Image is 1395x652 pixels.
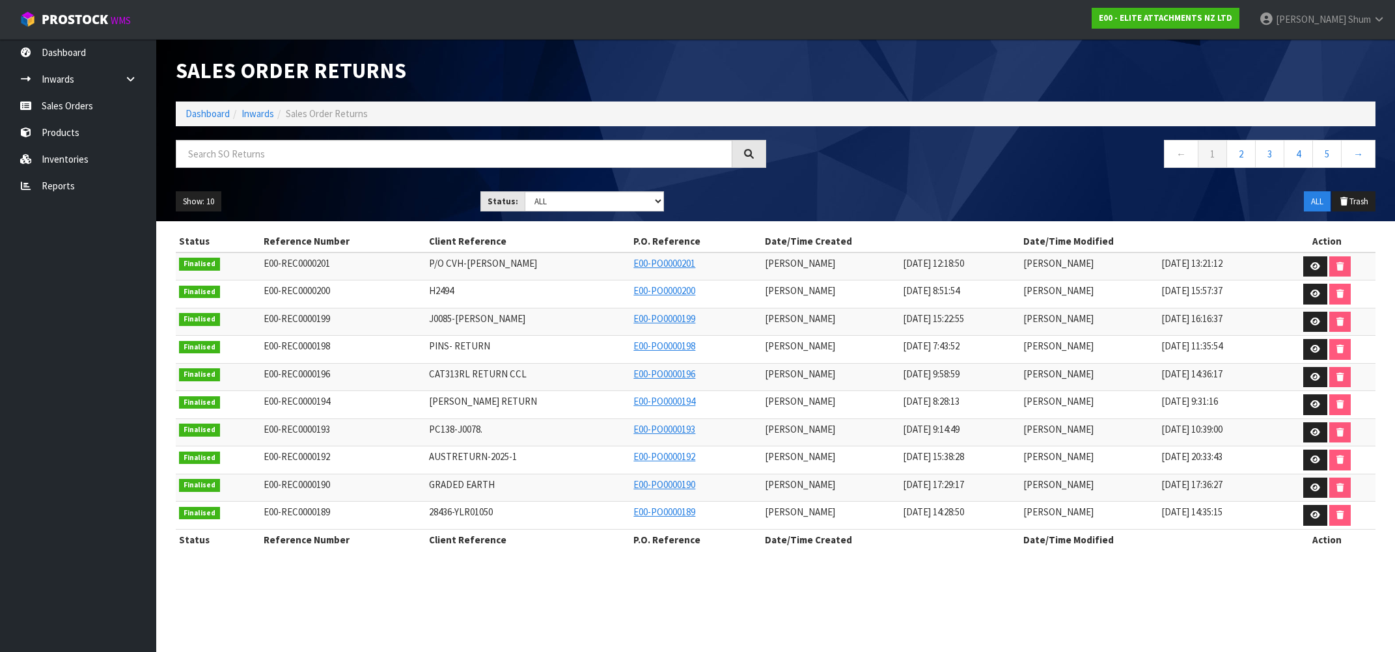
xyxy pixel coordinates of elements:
[633,368,695,380] a: E00-PO0000196
[429,506,493,518] span: 28436-YLR01050
[765,368,835,380] span: [PERSON_NAME]
[1161,450,1222,463] span: [DATE] 20:33:43
[1161,368,1222,380] span: [DATE] 14:36:17
[765,450,835,463] span: [PERSON_NAME]
[20,11,36,27] img: cube-alt.png
[176,59,766,82] h1: Sales Order Returns
[903,478,964,491] span: [DATE] 17:29:17
[1279,231,1376,252] th: Action
[1023,506,1094,518] span: [PERSON_NAME]
[903,312,964,325] span: [DATE] 15:22:55
[264,450,330,463] span: E00-REC0000192
[765,312,835,325] span: [PERSON_NAME]
[264,368,330,380] span: E00-REC0000196
[264,506,330,518] span: E00-REC0000189
[633,395,695,407] a: E00-PO0000194
[633,284,695,297] a: E00-PO0000200
[630,529,762,550] th: P.O. Reference
[765,257,835,269] span: [PERSON_NAME]
[1332,191,1375,212] button: Trash
[1161,478,1222,491] span: [DATE] 17:36:27
[429,395,537,407] span: [PERSON_NAME] RETURN
[260,231,426,252] th: Reference Number
[111,14,131,27] small: WMS
[1284,140,1313,168] a: 4
[179,313,220,326] span: Finalised
[1161,312,1222,325] span: [DATE] 16:16:37
[633,478,695,491] a: E00-PO0000190
[1161,340,1222,352] span: [DATE] 11:35:54
[429,368,527,380] span: CAT313RL RETURN CCL
[264,423,330,435] span: E00-REC0000193
[633,450,695,463] a: E00-PO0000192
[1161,257,1222,269] span: [DATE] 13:21:12
[429,423,482,435] span: PC138-J0078.
[186,107,230,120] a: Dashboard
[1348,13,1371,25] span: Shum
[1226,140,1256,168] a: 2
[903,284,960,297] span: [DATE] 8:51:54
[1023,395,1094,407] span: [PERSON_NAME]
[1312,140,1342,168] a: 5
[1023,312,1094,325] span: [PERSON_NAME]
[179,396,220,409] span: Finalised
[633,340,695,352] a: E00-PO0000198
[1161,423,1222,435] span: [DATE] 10:39:00
[264,257,330,269] span: E00-REC0000201
[765,395,835,407] span: [PERSON_NAME]
[633,312,695,325] a: E00-PO0000199
[633,423,695,435] a: E00-PO0000193
[426,529,631,550] th: Client Reference
[429,340,490,352] span: PINS- RETURN
[179,424,220,437] span: Finalised
[429,284,454,297] span: H2494
[903,395,960,407] span: [DATE] 8:28:13
[1161,506,1222,518] span: [DATE] 14:35:15
[1023,257,1094,269] span: [PERSON_NAME]
[179,507,220,520] span: Finalised
[903,368,960,380] span: [DATE] 9:58:59
[1020,529,1278,550] th: Date/Time Modified
[264,395,330,407] span: E00-REC0000194
[242,107,274,120] a: Inwards
[426,231,631,252] th: Client Reference
[1023,368,1094,380] span: [PERSON_NAME]
[903,450,964,463] span: [DATE] 15:38:28
[903,423,960,435] span: [DATE] 9:14:49
[286,107,368,120] span: Sales Order Returns
[1198,140,1227,168] a: 1
[765,340,835,352] span: [PERSON_NAME]
[429,257,537,269] span: P/O CVH-[PERSON_NAME]
[1023,450,1094,463] span: [PERSON_NAME]
[264,284,330,297] span: E00-REC0000200
[630,231,762,252] th: P.O. Reference
[264,340,330,352] span: E00-REC0000198
[1023,423,1094,435] span: [PERSON_NAME]
[1161,395,1218,407] span: [DATE] 9:31:16
[1276,13,1346,25] span: [PERSON_NAME]
[176,191,221,212] button: Show: 10
[1023,478,1094,491] span: [PERSON_NAME]
[488,196,518,207] strong: Status:
[264,312,330,325] span: E00-REC0000199
[786,140,1376,172] nav: Page navigation
[633,506,695,518] a: E00-PO0000189
[1255,140,1284,168] a: 3
[1161,284,1222,297] span: [DATE] 15:57:37
[429,450,517,463] span: AUSTRETURN-2025-1
[176,140,732,168] input: Search SO Returns
[1279,529,1376,550] th: Action
[903,257,964,269] span: [DATE] 12:18:50
[1099,12,1232,23] strong: E00 - ELITE ATTACHMENTS NZ LTD
[429,312,525,325] span: J0085-[PERSON_NAME]
[179,452,220,465] span: Finalised
[1023,284,1094,297] span: [PERSON_NAME]
[1023,340,1094,352] span: [PERSON_NAME]
[765,506,835,518] span: [PERSON_NAME]
[765,478,835,491] span: [PERSON_NAME]
[1020,231,1278,252] th: Date/Time Modified
[762,231,1020,252] th: Date/Time Created
[179,368,220,381] span: Finalised
[1164,140,1198,168] a: ←
[179,479,220,492] span: Finalised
